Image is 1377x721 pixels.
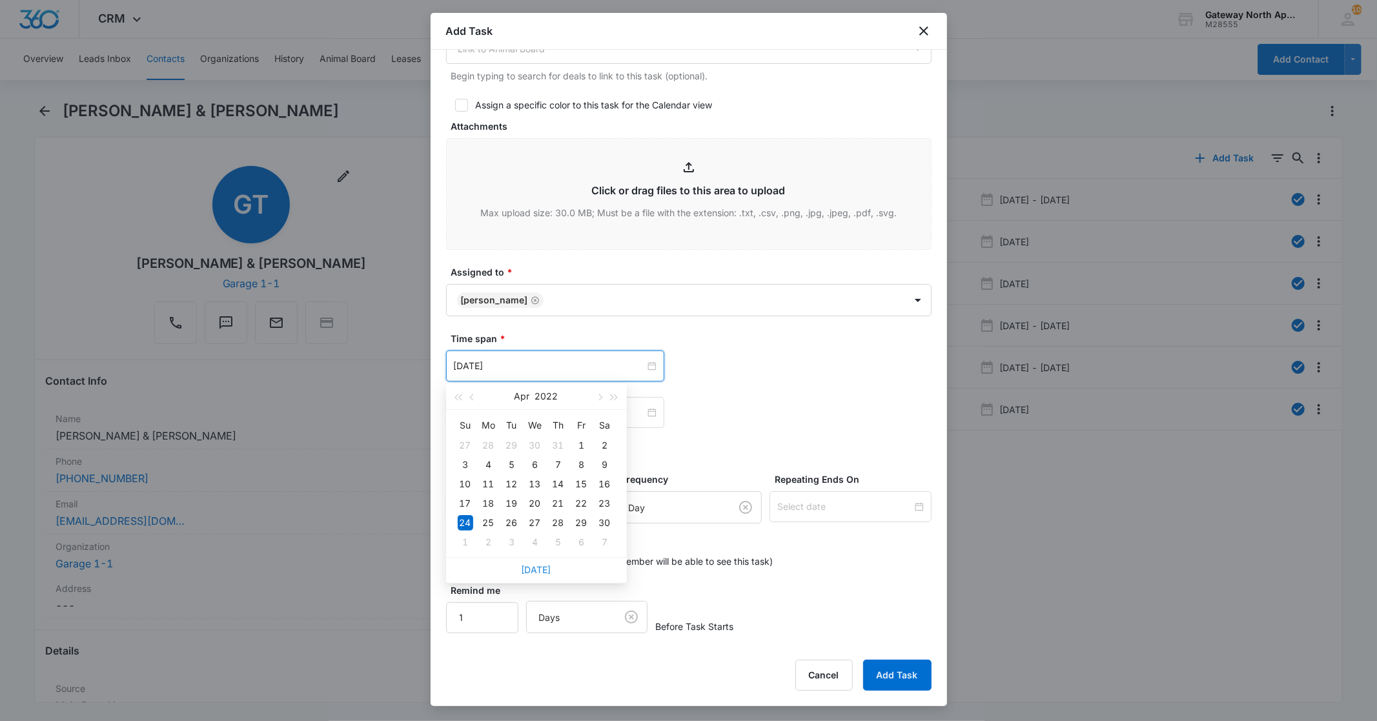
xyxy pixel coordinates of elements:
[458,496,473,511] div: 17
[593,474,617,494] td: 2022-04-16
[597,457,613,472] div: 9
[446,23,493,39] h1: Add Task
[477,415,500,436] th: Mo
[597,515,613,531] div: 30
[735,497,756,518] button: Clear
[547,415,570,436] th: Th
[477,513,500,533] td: 2022-04-25
[524,533,547,552] td: 2022-05-04
[593,415,617,436] th: Sa
[570,474,593,494] td: 2022-04-15
[593,494,617,513] td: 2022-04-23
[916,23,932,39] button: close
[574,515,589,531] div: 29
[593,513,617,533] td: 2022-04-30
[570,533,593,552] td: 2022-05-06
[574,438,589,453] div: 1
[551,476,566,492] div: 14
[551,457,566,472] div: 7
[451,119,937,133] label: Attachments
[570,415,593,436] th: Fr
[597,476,613,492] div: 16
[597,438,613,453] div: 2
[593,455,617,474] td: 2022-04-09
[504,476,520,492] div: 12
[477,436,500,455] td: 2022-03-28
[527,515,543,531] div: 27
[622,472,768,486] label: Frequency
[454,494,477,513] td: 2022-04-17
[461,296,528,305] div: [PERSON_NAME]
[547,474,570,494] td: 2022-04-14
[574,457,589,472] div: 8
[527,457,543,472] div: 6
[481,438,496,453] div: 28
[451,332,937,345] label: Time span
[551,534,566,550] div: 5
[547,533,570,552] td: 2022-05-05
[500,436,524,455] td: 2022-03-29
[477,494,500,513] td: 2022-04-18
[504,438,520,453] div: 29
[570,455,593,474] td: 2022-04-08
[655,620,733,633] span: Before Task Starts
[454,513,477,533] td: 2022-04-24
[527,476,543,492] div: 13
[458,438,473,453] div: 27
[570,494,593,513] td: 2022-04-22
[597,534,613,550] div: 7
[593,436,617,455] td: 2022-04-02
[863,660,932,691] button: Add Task
[454,455,477,474] td: 2022-04-03
[795,660,853,691] button: Cancel
[547,494,570,513] td: 2022-04-21
[527,534,543,550] div: 4
[500,455,524,474] td: 2022-04-05
[500,415,524,436] th: Tu
[477,474,500,494] td: 2022-04-11
[504,534,520,550] div: 3
[477,533,500,552] td: 2022-05-02
[458,457,473,472] div: 3
[458,534,473,550] div: 1
[547,455,570,474] td: 2022-04-07
[504,515,520,531] div: 26
[451,584,524,597] label: Remind me
[504,457,520,472] div: 5
[570,436,593,455] td: 2022-04-01
[777,500,912,514] input: Select date
[574,496,589,511] div: 22
[527,496,543,511] div: 20
[551,515,566,531] div: 28
[500,513,524,533] td: 2022-04-26
[597,496,613,511] div: 23
[524,455,547,474] td: 2022-04-06
[481,515,496,531] div: 25
[451,69,932,83] p: Begin typing to search for deals to link to this task (optional).
[524,494,547,513] td: 2022-04-20
[775,472,936,486] label: Repeating Ends On
[454,436,477,455] td: 2022-03-27
[481,457,496,472] div: 4
[451,265,937,279] label: Assigned to
[504,496,520,511] div: 19
[454,359,645,373] input: Apr 24, 2022
[570,513,593,533] td: 2022-04-29
[454,533,477,552] td: 2022-05-01
[547,436,570,455] td: 2022-03-31
[551,438,566,453] div: 31
[458,476,473,492] div: 10
[551,496,566,511] div: 21
[500,474,524,494] td: 2022-04-12
[528,296,540,305] div: Remove Derek Stellway
[446,602,519,633] input: Number
[500,494,524,513] td: 2022-04-19
[481,496,496,511] div: 18
[535,383,558,409] button: 2022
[454,474,477,494] td: 2022-04-10
[527,438,543,453] div: 30
[524,513,547,533] td: 2022-04-27
[593,533,617,552] td: 2022-05-07
[621,607,642,627] button: Clear
[477,455,500,474] td: 2022-04-04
